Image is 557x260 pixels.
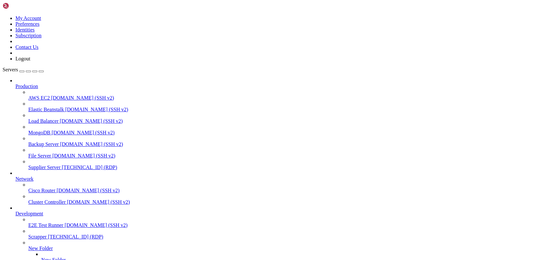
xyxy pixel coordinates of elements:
span: Network [15,176,33,182]
a: Supplier Server [TECHNICAL_ID] (RDP) [28,165,554,170]
img: Shellngn [3,3,40,9]
span: Production [15,84,38,89]
li: Supplier Server [TECHNICAL_ID] (RDP) [28,159,554,170]
span: Load Balancer [28,118,59,124]
span: [DOMAIN_NAME] (SSH v2) [65,107,128,112]
span: [DOMAIN_NAME] (SSH v2) [51,130,115,135]
a: Preferences [15,21,40,27]
span: [DOMAIN_NAME] (SSH v2) [60,118,123,124]
a: Identities [15,27,35,32]
span: [DOMAIN_NAME] (SSH v2) [67,199,130,205]
a: Network [15,176,554,182]
a: E2E Test Runner [DOMAIN_NAME] (SSH v2) [28,222,554,228]
span: [TECHNICAL_ID] (RDP) [48,234,103,239]
a: MongoDB [DOMAIN_NAME] (SSH v2) [28,130,554,136]
a: Elastic Beanstalk [DOMAIN_NAME] (SSH v2) [28,107,554,112]
a: Scrapper [TECHNICAL_ID] (RDP) [28,234,554,240]
a: Servers [3,67,44,72]
a: Contact Us [15,44,39,50]
span: [DOMAIN_NAME] (SSH v2) [57,188,120,193]
a: File Server [DOMAIN_NAME] (SSH v2) [28,153,554,159]
a: Load Balancer [DOMAIN_NAME] (SSH v2) [28,118,554,124]
span: AWS EC2 [28,95,50,101]
li: MongoDB [DOMAIN_NAME] (SSH v2) [28,124,554,136]
li: E2E Test Runner [DOMAIN_NAME] (SSH v2) [28,217,554,228]
a: Cluster Controller [DOMAIN_NAME] (SSH v2) [28,199,554,205]
a: AWS EC2 [DOMAIN_NAME] (SSH v2) [28,95,554,101]
span: [TECHNICAL_ID] (RDP) [62,165,117,170]
li: Elastic Beanstalk [DOMAIN_NAME] (SSH v2) [28,101,554,112]
li: Network [15,170,554,205]
li: File Server [DOMAIN_NAME] (SSH v2) [28,147,554,159]
a: Cisco Router [DOMAIN_NAME] (SSH v2) [28,188,554,193]
a: Logout [15,56,30,61]
span: [DOMAIN_NAME] (SSH v2) [51,95,114,101]
span: File Server [28,153,51,158]
li: Load Balancer [DOMAIN_NAME] (SSH v2) [28,112,554,124]
span: Cluster Controller [28,199,66,205]
span: Cisco Router [28,188,55,193]
span: Servers [3,67,18,72]
a: Backup Server [DOMAIN_NAME] (SSH v2) [28,141,554,147]
li: Production [15,78,554,170]
a: New Folder [28,246,554,251]
span: MongoDB [28,130,50,135]
span: Elastic Beanstalk [28,107,64,112]
span: Backup Server [28,141,59,147]
a: My Account [15,15,41,21]
span: [DOMAIN_NAME] (SSH v2) [52,153,116,158]
span: Development [15,211,43,216]
span: [DOMAIN_NAME] (SSH v2) [60,141,123,147]
li: Scrapper [TECHNICAL_ID] (RDP) [28,228,554,240]
li: Cluster Controller [DOMAIN_NAME] (SSH v2) [28,193,554,205]
span: New Folder [28,246,53,251]
a: Production [15,84,554,89]
li: AWS EC2 [DOMAIN_NAME] (SSH v2) [28,89,554,101]
span: Scrapper [28,234,47,239]
li: Cisco Router [DOMAIN_NAME] (SSH v2) [28,182,554,193]
a: Subscription [15,33,42,38]
a: Development [15,211,554,217]
li: Backup Server [DOMAIN_NAME] (SSH v2) [28,136,554,147]
span: [DOMAIN_NAME] (SSH v2) [65,222,128,228]
span: Supplier Server [28,165,60,170]
span: E2E Test Runner [28,222,63,228]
